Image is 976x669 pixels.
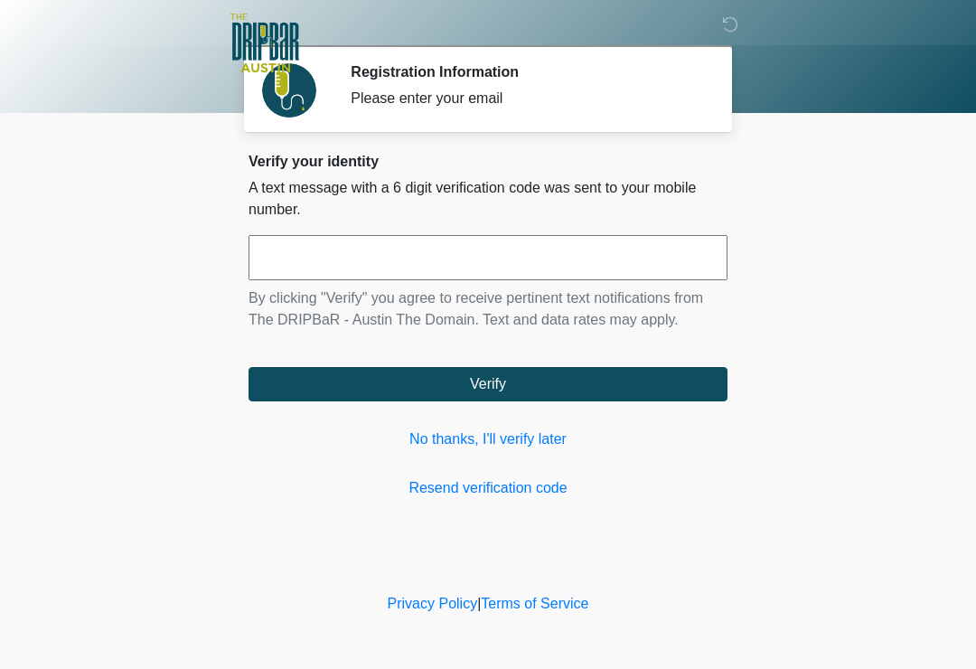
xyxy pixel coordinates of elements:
img: The DRIPBaR - Austin The Domain Logo [230,14,299,72]
div: Please enter your email [351,88,700,109]
a: Privacy Policy [388,596,478,611]
h2: Verify your identity [249,153,727,170]
a: No thanks, I'll verify later [249,429,727,450]
p: By clicking "Verify" you agree to receive pertinent text notifications from The DRIPBaR - Austin ... [249,287,727,331]
button: Verify [249,367,727,401]
a: Terms of Service [481,596,588,611]
p: A text message with a 6 digit verification code was sent to your mobile number. [249,177,727,221]
a: | [477,596,481,611]
a: Resend verification code [249,477,727,499]
img: Agent Avatar [262,63,316,118]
